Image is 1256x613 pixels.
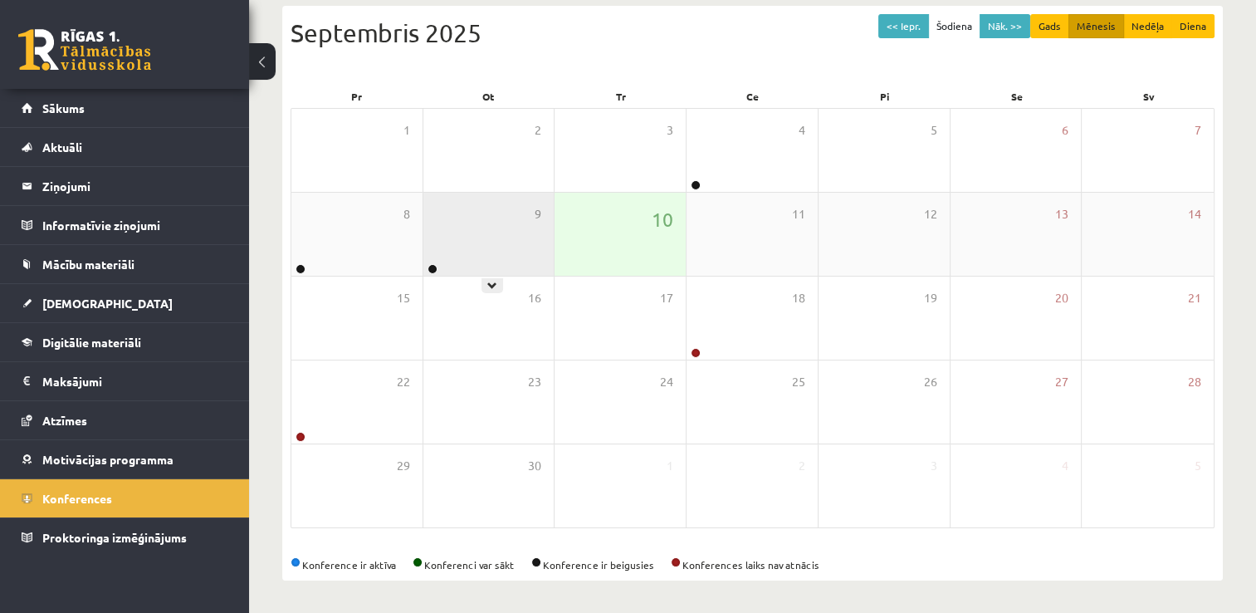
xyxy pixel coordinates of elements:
button: << Iepr. [878,14,929,38]
div: Tr [555,85,687,108]
span: Sākums [42,101,85,115]
span: 4 [799,121,805,140]
button: Šodiena [928,14,980,38]
span: 19 [924,289,937,307]
a: Konferences [22,479,228,517]
span: 1 [667,457,673,475]
span: 9 [535,205,541,223]
span: 29 [397,457,410,475]
span: 18 [792,289,805,307]
span: 4 [1062,457,1068,475]
a: Maksājumi [22,362,228,400]
button: Diena [1171,14,1214,38]
span: 22 [397,373,410,391]
span: 30 [528,457,541,475]
span: 17 [660,289,673,307]
a: Atzīmes [22,401,228,439]
div: Pr [291,85,423,108]
span: 14 [1188,205,1201,223]
div: Ot [423,85,555,108]
span: 2 [799,457,805,475]
span: 20 [1055,289,1068,307]
span: 8 [403,205,410,223]
span: 11 [792,205,805,223]
span: 6 [1062,121,1068,140]
span: 28 [1188,373,1201,391]
div: Ce [687,85,819,108]
span: 27 [1055,373,1068,391]
a: [DEMOGRAPHIC_DATA] [22,284,228,322]
span: 16 [528,289,541,307]
span: 13 [1055,205,1068,223]
span: 3 [931,457,937,475]
a: Aktuāli [22,128,228,166]
span: 10 [652,205,673,233]
span: 1 [403,121,410,140]
div: Septembris 2025 [291,14,1214,51]
a: Motivācijas programma [22,440,228,478]
a: Sākums [22,89,228,127]
span: [DEMOGRAPHIC_DATA] [42,296,173,311]
button: Nedēļa [1123,14,1172,38]
button: Mēnesis [1068,14,1124,38]
span: 21 [1188,289,1201,307]
a: Informatīvie ziņojumi [22,206,228,244]
span: 5 [1195,457,1201,475]
span: Konferences [42,491,112,506]
span: 24 [660,373,673,391]
span: 23 [528,373,541,391]
a: Digitālie materiāli [22,323,228,361]
span: 12 [924,205,937,223]
span: Atzīmes [42,413,87,428]
button: Gads [1030,14,1069,38]
a: Proktoringa izmēģinājums [22,518,228,557]
span: Mācību materiāli [42,257,134,272]
a: Ziņojumi [22,167,228,205]
span: Motivācijas programma [42,452,173,467]
button: Nāk. >> [980,14,1030,38]
span: Digitālie materiāli [42,335,141,350]
span: 26 [924,373,937,391]
div: Sv [1083,85,1214,108]
span: 7 [1195,121,1201,140]
legend: Ziņojumi [42,167,228,205]
div: Se [951,85,1083,108]
span: Proktoringa izmēģinājums [42,530,187,545]
span: 15 [397,289,410,307]
a: Rīgas 1. Tālmācības vidusskola [18,29,151,71]
span: 3 [667,121,673,140]
span: 25 [792,373,805,391]
legend: Informatīvie ziņojumi [42,206,228,244]
span: 5 [931,121,937,140]
div: Pi [819,85,951,108]
a: Mācību materiāli [22,245,228,283]
span: 2 [535,121,541,140]
span: Aktuāli [42,140,82,154]
div: Konference ir aktīva Konferenci var sākt Konference ir beigusies Konferences laiks nav atnācis [291,557,1214,572]
legend: Maksājumi [42,362,228,400]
